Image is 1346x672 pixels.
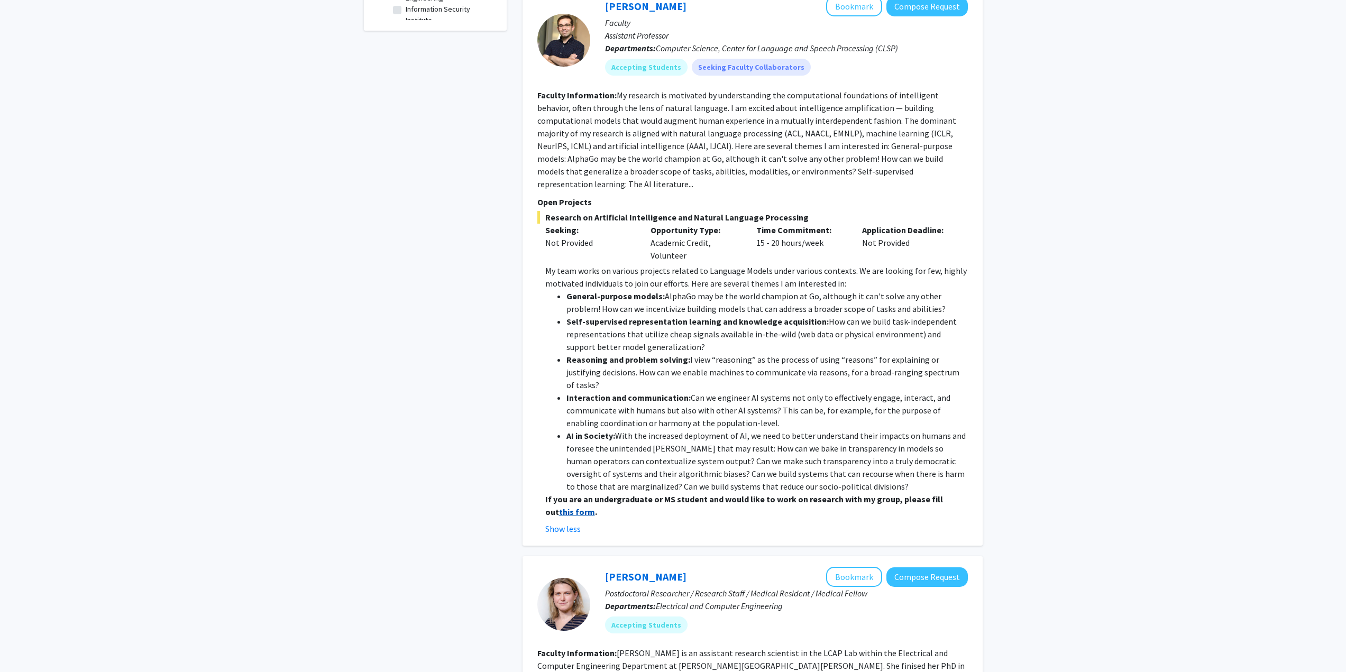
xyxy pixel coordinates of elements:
div: Academic Credit, Volunteer [643,224,748,262]
p: Opportunity Type: [651,224,740,236]
p: Application Deadline: [862,224,952,236]
p: Postdoctoral Researcher / Research Staff / Medical Resident / Medical Fellow [605,587,968,600]
strong: Reasoning and problem solving: [566,354,690,365]
p: Assistant Professor [605,29,968,42]
fg-read-more: My research is motivated by understanding the computational foundations of intelligent behavior, ... [537,90,956,189]
b: Departments: [605,601,656,611]
li: How can we build task-independent representations that utilize cheap signals available in-the-wil... [566,315,968,353]
span: Research on Artificial Intelligence and Natural Language Processing [537,211,968,224]
strong: AI in Society: [566,430,615,441]
div: Not Provided [854,224,960,262]
button: Add Moira-Phoebe Huet to Bookmarks [826,567,882,587]
b: Faculty Information: [537,90,617,100]
li: With the increased deployment of AI, we need to better understand their impacts on humans and for... [566,429,968,493]
mat-chip: Seeking Faculty Collaborators [692,59,811,76]
li: Can we engineer AI systems not only to effectively engage, interact, and communicate with humans ... [566,391,968,429]
span: Computer Science, Center for Language and Speech Processing (CLSP) [656,43,898,53]
b: Faculty Information: [537,648,617,658]
li: AlphaGo may be the world champion at Go, although it can't solve any other problem! How can we in... [566,290,968,315]
div: 15 - 20 hours/week [748,224,854,262]
iframe: Chat [8,624,45,664]
p: My team works on various projects related to Language Models under various contexts. We are looki... [545,264,968,290]
p: Seeking: [545,224,635,236]
p: Time Commitment: [756,224,846,236]
p: Faculty [605,16,968,29]
strong: Interaction and communication: [566,392,691,403]
span: Electrical and Computer Engineering [656,601,783,611]
strong: . [595,507,597,517]
p: Open Projects [537,196,968,208]
mat-chip: Accepting Students [605,59,688,76]
a: this form [559,507,595,517]
button: Compose Request to Moira-Phoebe Huet [886,567,968,587]
strong: General-purpose models: [566,291,665,301]
label: Information Security Institute [406,4,493,26]
a: [PERSON_NAME] [605,570,686,583]
button: Show less [545,522,581,535]
div: Not Provided [545,236,635,249]
strong: Self-supervised representation learning and knowledge acquisition: [566,316,829,327]
li: I view “reasoning” as the process of using “reasons” for explaining or justifying decisions. How ... [566,353,968,391]
strong: If you are an undergraduate or MS student and would like to work on research with my group, pleas... [545,494,943,517]
mat-chip: Accepting Students [605,616,688,633]
b: Departments: [605,43,656,53]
